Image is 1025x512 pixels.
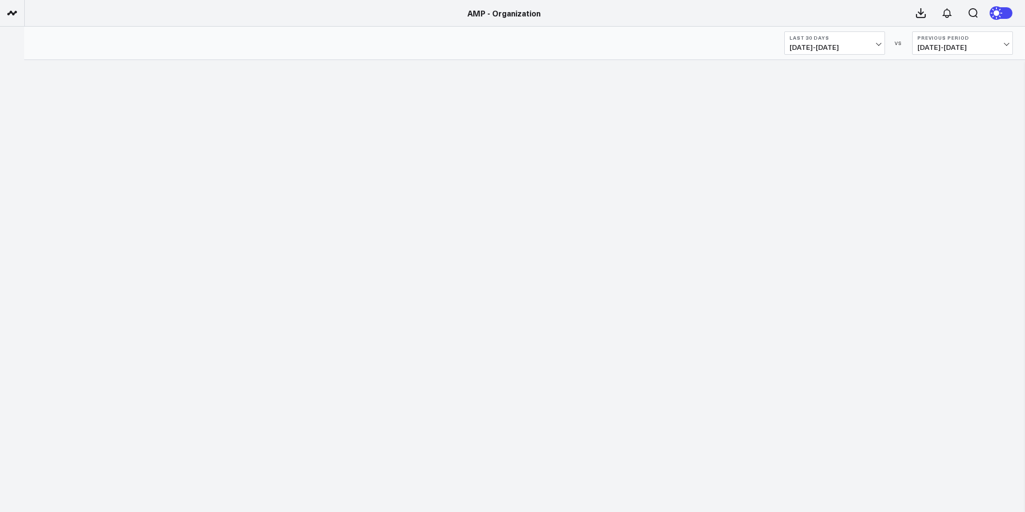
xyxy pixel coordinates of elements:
[790,35,880,41] b: Last 30 Days
[790,44,880,51] span: [DATE] - [DATE]
[467,8,541,18] a: AMP - Organization
[917,44,1008,51] span: [DATE] - [DATE]
[784,31,885,55] button: Last 30 Days[DATE]-[DATE]
[912,31,1013,55] button: Previous Period[DATE]-[DATE]
[917,35,1008,41] b: Previous Period
[890,40,907,46] div: VS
